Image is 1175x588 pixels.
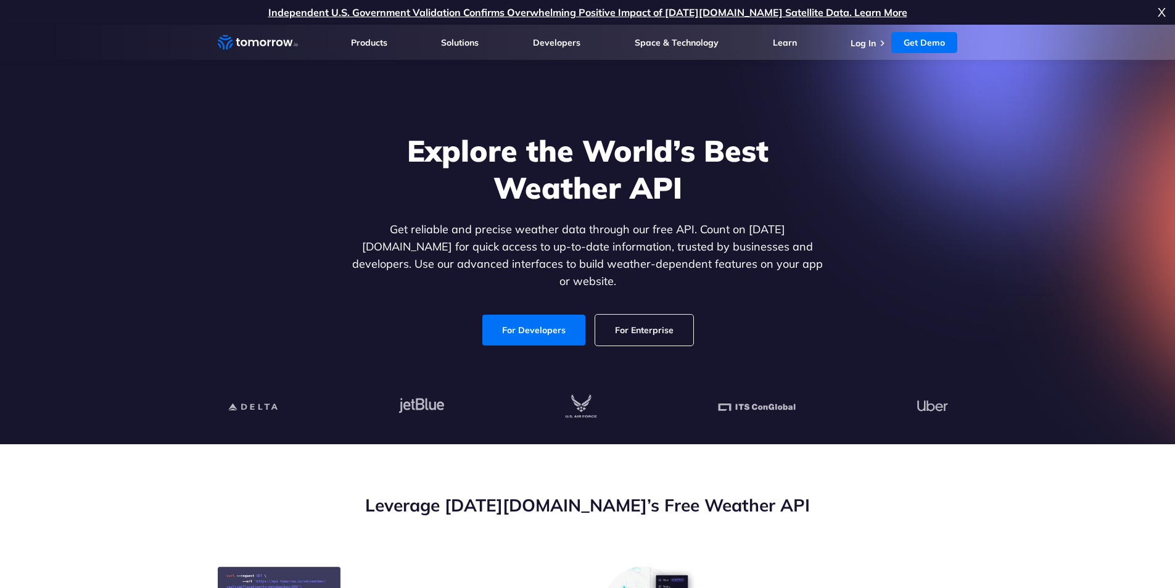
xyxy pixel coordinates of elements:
a: For Developers [482,315,585,346]
a: Get Demo [891,32,957,53]
a: Products [351,37,387,48]
a: Home link [218,33,298,52]
a: For Enterprise [595,315,693,346]
a: Learn [773,37,797,48]
a: Independent U.S. Government Validation Confirms Overwhelming Positive Impact of [DATE][DOMAIN_NAM... [268,6,907,19]
a: Developers [533,37,580,48]
p: Get reliable and precise weather data through our free API. Count on [DATE][DOMAIN_NAME] for quic... [350,221,826,290]
a: Log In [851,38,876,49]
a: Space & Technology [635,37,719,48]
a: Solutions [441,37,479,48]
h1: Explore the World’s Best Weather API [350,132,826,206]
